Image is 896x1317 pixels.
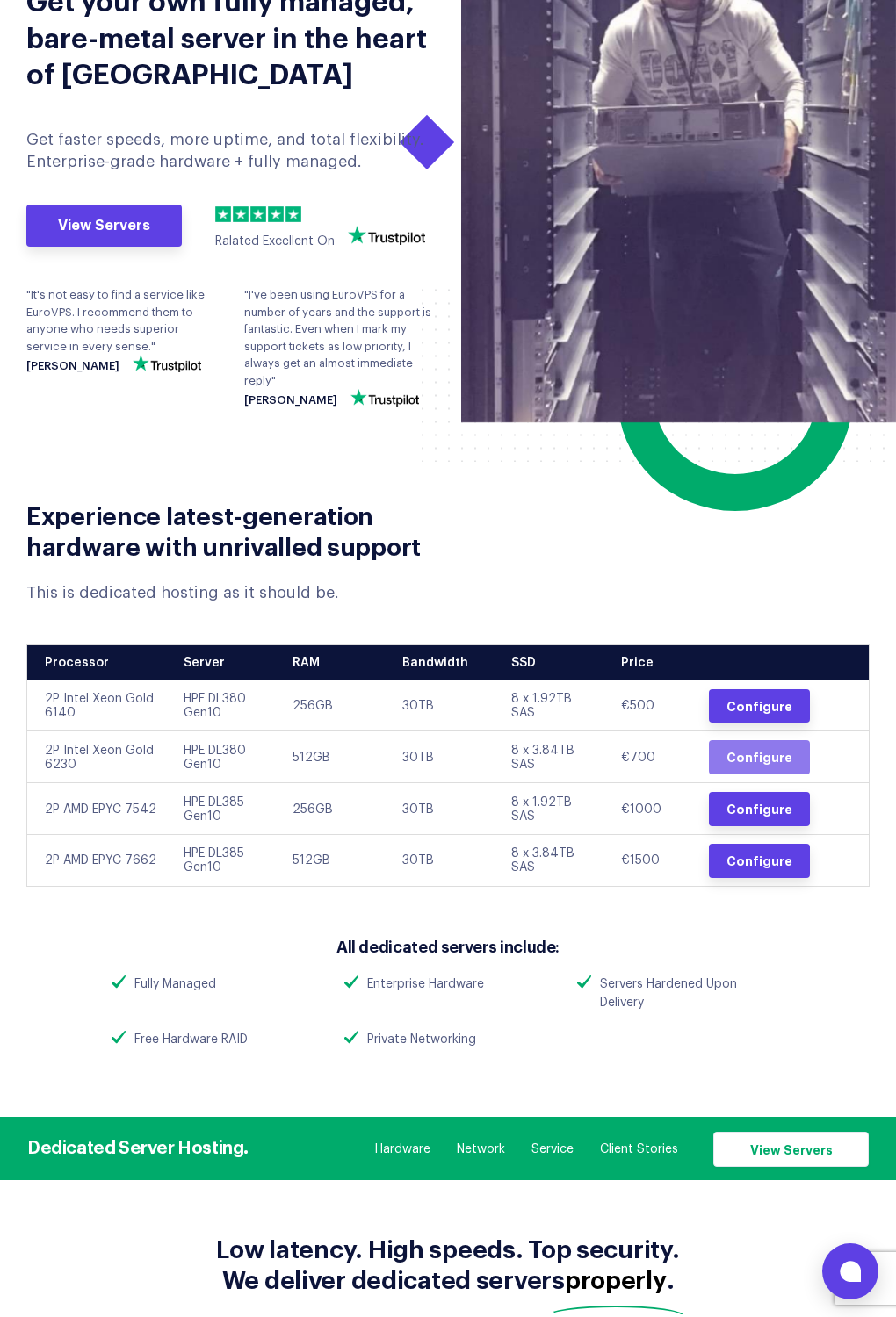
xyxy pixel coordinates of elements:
[26,129,435,173] p: Get faster speeds, more uptime, and total flexibility. Enterprise-grade hardware + fully managed.
[279,783,389,835] td: 256GB
[608,731,696,783] td: €700
[608,783,696,835] td: €1000
[98,975,331,994] li: Fully Managed
[27,783,170,835] td: 2P AMD EPYC 7542
[98,1031,331,1049] li: Free Hardware RAID
[600,1141,678,1158] a: Client Stories
[27,1135,249,1156] h3: Dedicated Server Hosting.
[279,644,389,680] th: RAM
[709,689,810,723] a: Configure
[279,731,389,783] td: 512GB
[26,499,435,560] h2: Experience latest-generation hardware with unrivalled support
[457,1141,505,1158] a: Network
[531,1141,574,1158] a: Service
[26,286,218,372] div: "It's not easy to find a service like EuroVPS. I recommend them to anyone who needs superior serv...
[822,1243,878,1299] button: Open chat window
[215,235,335,248] span: Ralated Excellent On
[709,844,810,878] a: Configure
[498,680,608,731] td: 8 x 1.92TB SAS
[709,792,810,826] a: Configure
[244,286,436,407] div: "I've been using EuroVPS for a number of years and the support is fantastic. Even when I mark my ...
[26,582,435,604] div: This is dedicated hosting as it should be.
[565,1263,667,1293] mark: properly
[27,644,170,680] th: Processor
[268,206,284,222] img: 4
[389,644,499,680] th: Bandwidth
[498,731,608,783] td: 8 x 3.84TB SAS
[498,834,608,886] td: 8 x 3.84TB SAS
[215,206,231,222] img: 1
[170,731,280,783] td: HPE DL380 Gen10
[608,834,696,886] td: €1500
[608,644,696,680] th: Price
[389,731,499,783] td: 30TB
[285,206,301,222] img: 5
[375,1141,430,1158] a: Hardware
[713,1132,869,1167] a: View Servers
[608,680,696,731] td: €500
[233,206,249,222] img: 2
[98,935,797,957] h3: All dedicated servers include:
[26,1232,870,1293] p: Low latency. High speeds. Top security. We deliver dedicated servers .
[170,783,280,835] td: HPE DL385 Gen10
[389,834,499,886] td: 30TB
[27,834,170,886] td: 2P AMD EPYC 7662
[498,783,608,835] td: 8 x 1.92TB SAS
[389,680,499,731] td: 30TB
[27,680,170,731] td: 2P Intel Xeon Gold 6140
[26,205,182,247] a: View Servers
[709,740,810,774] a: Configure
[244,394,337,407] strong: [PERSON_NAME]
[170,680,280,731] td: HPE DL380 Gen10
[26,360,119,372] strong: [PERSON_NAME]
[331,975,564,994] li: Enterprise Hardware
[27,731,170,783] td: 2P Intel Xeon Gold 6230
[170,644,280,680] th: Server
[279,834,389,886] td: 512GB
[498,644,608,680] th: SSD
[350,389,419,407] img: trustpilot-vector-logo.png
[250,206,266,222] img: 3
[564,975,797,1012] li: Servers Hardened Upon Delivery
[331,1031,564,1049] li: Private Networking
[133,355,201,372] img: trustpilot-vector-logo.png
[170,834,280,886] td: HPE DL385 Gen10
[279,680,389,731] td: 256GB
[389,783,499,835] td: 30TB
